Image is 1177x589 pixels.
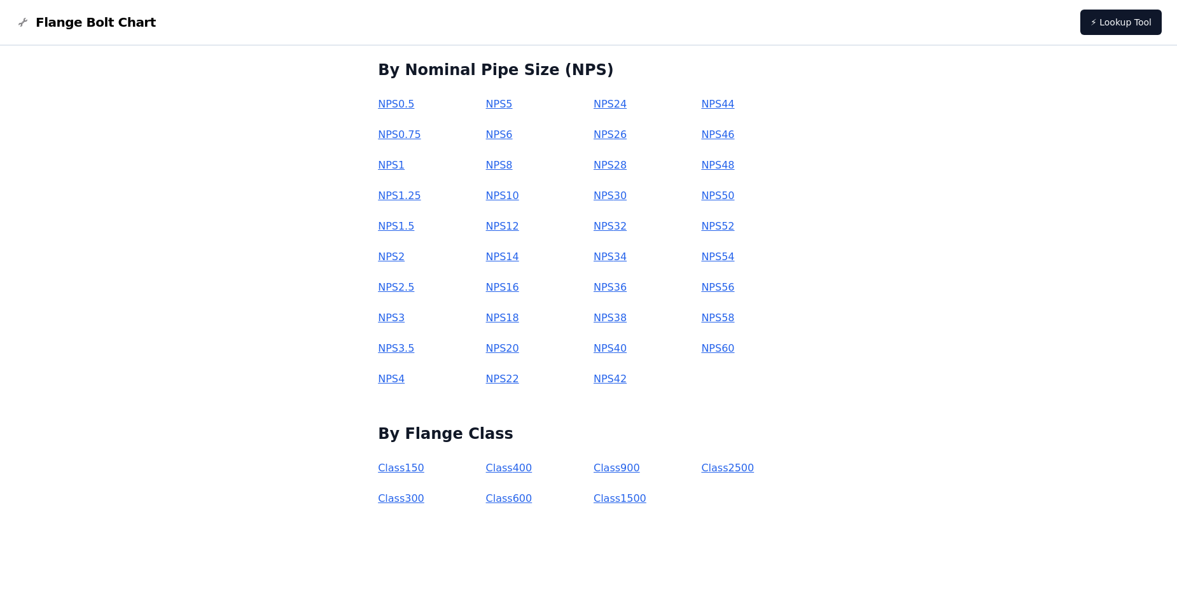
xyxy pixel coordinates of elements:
a: NPS12 [486,220,519,232]
a: NPS4 [378,373,405,385]
a: NPS40 [594,342,627,354]
a: NPS2.5 [378,281,414,293]
a: NPS46 [701,128,734,141]
a: NPS20 [486,342,519,354]
a: NPS0.5 [378,98,414,110]
a: NPS30 [594,190,627,202]
a: NPS14 [486,251,519,263]
a: NPS1.5 [378,220,414,232]
a: NPS0.75 [378,128,421,141]
a: NPS1.25 [378,190,421,202]
a: NPS36 [594,281,627,293]
a: NPS6 [486,128,513,141]
a: NPS32 [594,220,627,232]
a: NPS1 [378,159,405,171]
h2: By Flange Class [378,424,799,444]
a: Class900 [594,462,640,474]
a: NPS2 [378,251,405,263]
span: Flange Bolt Chart [36,13,156,31]
a: NPS22 [486,373,519,385]
a: ⚡ Lookup Tool [1080,10,1162,35]
a: NPS8 [486,159,513,171]
a: NPS44 [701,98,734,110]
a: Class400 [486,462,533,474]
a: NPS28 [594,159,627,171]
a: NPS3.5 [378,342,414,354]
a: NPS56 [701,281,734,293]
a: Flange Bolt Chart LogoFlange Bolt Chart [15,13,156,31]
a: NPS52 [701,220,734,232]
a: Class150 [378,462,424,474]
a: NPS24 [594,98,627,110]
a: Class600 [486,492,533,504]
a: NPS42 [594,373,627,385]
h2: By Nominal Pipe Size (NPS) [378,60,799,80]
a: NPS18 [486,312,519,324]
a: Class2500 [701,462,754,474]
a: Class1500 [594,492,646,504]
a: NPS60 [701,342,734,354]
a: NPS38 [594,312,627,324]
a: NPS48 [701,159,734,171]
a: NPS26 [594,128,627,141]
a: NPS16 [486,281,519,293]
a: Class300 [378,492,424,504]
a: NPS58 [701,312,734,324]
a: NPS3 [378,312,405,324]
a: NPS10 [486,190,519,202]
a: NPS54 [701,251,734,263]
a: NPS50 [701,190,734,202]
a: NPS34 [594,251,627,263]
img: Flange Bolt Chart Logo [15,15,31,30]
a: NPS5 [486,98,513,110]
